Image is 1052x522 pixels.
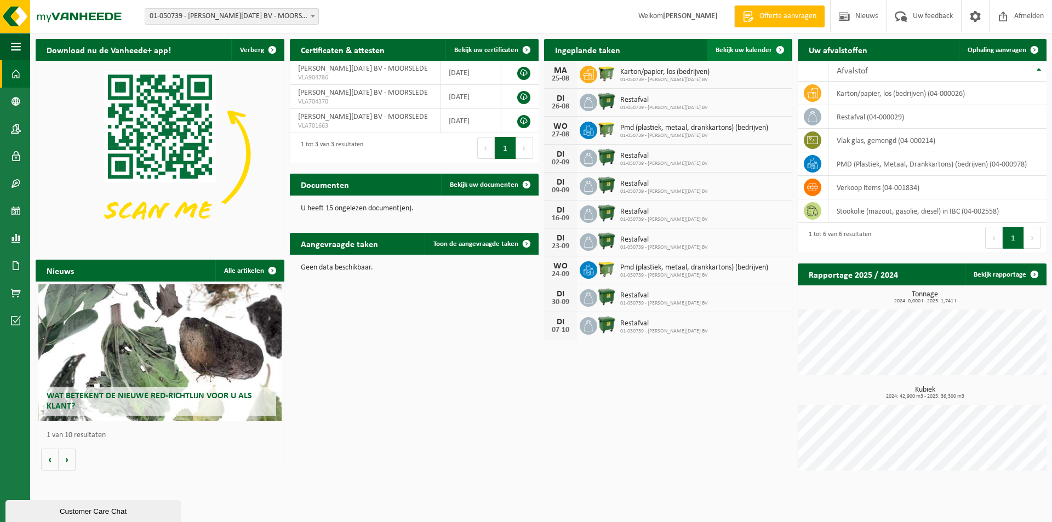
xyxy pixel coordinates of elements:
[620,124,768,133] span: Pmd (plastiek, metaal, drankkartons) (bedrijven)
[550,271,571,278] div: 24-09
[5,498,183,522] iframe: chat widget
[597,260,616,278] img: WB-1100-HPE-GN-50
[959,39,1045,61] a: Ophaling aanvragen
[550,94,571,103] div: DI
[550,150,571,159] div: DI
[597,120,616,139] img: WB-1100-HPE-GN-50
[298,97,432,106] span: VLA704370
[620,105,708,111] span: 01-050739 - [PERSON_NAME][DATE] BV
[215,260,283,282] a: Alle artikelen
[620,180,708,188] span: Restafval
[620,272,768,279] span: 01-050739 - [PERSON_NAME][DATE] BV
[985,227,1003,249] button: Previous
[445,39,538,61] a: Bekijk uw certificaten
[798,39,878,60] h2: Uw afvalstoffen
[1024,227,1041,249] button: Next
[550,206,571,215] div: DI
[550,262,571,271] div: WO
[757,11,819,22] span: Offerte aanvragen
[441,109,501,133] td: [DATE]
[597,176,616,194] img: WB-1100-HPE-GN-01
[298,122,432,130] span: VLA701663
[803,226,871,250] div: 1 tot 6 van 6 resultaten
[454,47,518,54] span: Bekijk uw certificaten
[620,216,708,223] span: 01-050739 - [PERSON_NAME][DATE] BV
[620,319,708,328] span: Restafval
[495,137,516,159] button: 1
[620,300,708,307] span: 01-050739 - [PERSON_NAME][DATE] BV
[425,233,538,255] a: Toon de aangevraagde taken
[36,61,284,247] img: Download de VHEPlus App
[620,208,708,216] span: Restafval
[38,284,282,421] a: Wat betekent de nieuwe RED-richtlijn voor u als klant?
[47,392,252,411] span: Wat betekent de nieuwe RED-richtlijn voor u als klant?
[828,199,1047,223] td: stookolie (mazout, gasolie, diesel) in IBC (04-002558)
[597,148,616,167] img: WB-1100-HPE-GN-01
[550,299,571,306] div: 30-09
[828,129,1047,152] td: vlak glas, gemengd (04-000214)
[550,131,571,139] div: 27-08
[597,204,616,222] img: WB-1100-HPE-GN-01
[620,77,710,83] span: 01-050739 - [PERSON_NAME][DATE] BV
[620,244,708,251] span: 01-050739 - [PERSON_NAME][DATE] BV
[441,85,501,109] td: [DATE]
[798,263,909,285] h2: Rapportage 2025 / 2024
[41,449,59,471] button: Vorige
[550,66,571,75] div: MA
[620,68,710,77] span: Karton/papier, los (bedrijven)
[1003,227,1024,249] button: 1
[145,8,319,25] span: 01-050739 - VERMEULEN NOEL BV - MOORSLEDE
[663,12,718,20] strong: [PERSON_NAME]
[145,9,318,24] span: 01-050739 - VERMEULEN NOEL BV - MOORSLEDE
[803,299,1047,304] span: 2024: 0,000 t - 2025: 1,741 t
[550,318,571,326] div: DI
[550,290,571,299] div: DI
[620,96,708,105] span: Restafval
[550,159,571,167] div: 02-09
[550,326,571,334] div: 07-10
[544,39,631,60] h2: Ingeplande taken
[828,105,1047,129] td: restafval (04-000029)
[301,264,528,272] p: Geen data beschikbaar.
[36,39,182,60] h2: Download nu de Vanheede+ app!
[290,174,360,195] h2: Documenten
[441,174,538,196] a: Bekijk uw documenten
[837,67,868,76] span: Afvalstof
[597,92,616,111] img: WB-1100-HPE-GN-01
[597,64,616,83] img: WB-1100-HPE-GN-50
[290,39,396,60] h2: Certificaten & attesten
[516,137,533,159] button: Next
[550,75,571,83] div: 25-08
[620,328,708,335] span: 01-050739 - [PERSON_NAME][DATE] BV
[620,263,768,272] span: Pmd (plastiek, metaal, drankkartons) (bedrijven)
[550,234,571,243] div: DI
[620,160,708,167] span: 01-050739 - [PERSON_NAME][DATE] BV
[231,39,283,61] button: Verberg
[620,188,708,195] span: 01-050739 - [PERSON_NAME][DATE] BV
[298,65,428,73] span: [PERSON_NAME][DATE] BV - MOORSLEDE
[441,61,501,85] td: [DATE]
[620,291,708,300] span: Restafval
[450,181,518,188] span: Bekijk uw documenten
[550,243,571,250] div: 23-09
[550,178,571,187] div: DI
[295,136,363,160] div: 1 tot 3 van 3 resultaten
[550,215,571,222] div: 16-09
[597,232,616,250] img: WB-1100-HPE-GN-01
[240,47,264,54] span: Verberg
[36,260,85,281] h2: Nieuws
[47,432,279,439] p: 1 van 10 resultaten
[477,137,495,159] button: Previous
[433,240,518,248] span: Toon de aangevraagde taken
[828,176,1047,199] td: verkoop items (04-001834)
[550,103,571,111] div: 26-08
[803,386,1047,399] h3: Kubiek
[620,236,708,244] span: Restafval
[620,152,708,160] span: Restafval
[828,152,1047,176] td: PMD (Plastiek, Metaal, Drankkartons) (bedrijven) (04-000978)
[550,187,571,194] div: 09-09
[597,288,616,306] img: WB-1100-HPE-GN-01
[734,5,825,27] a: Offerte aanvragen
[965,263,1045,285] a: Bekijk rapportage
